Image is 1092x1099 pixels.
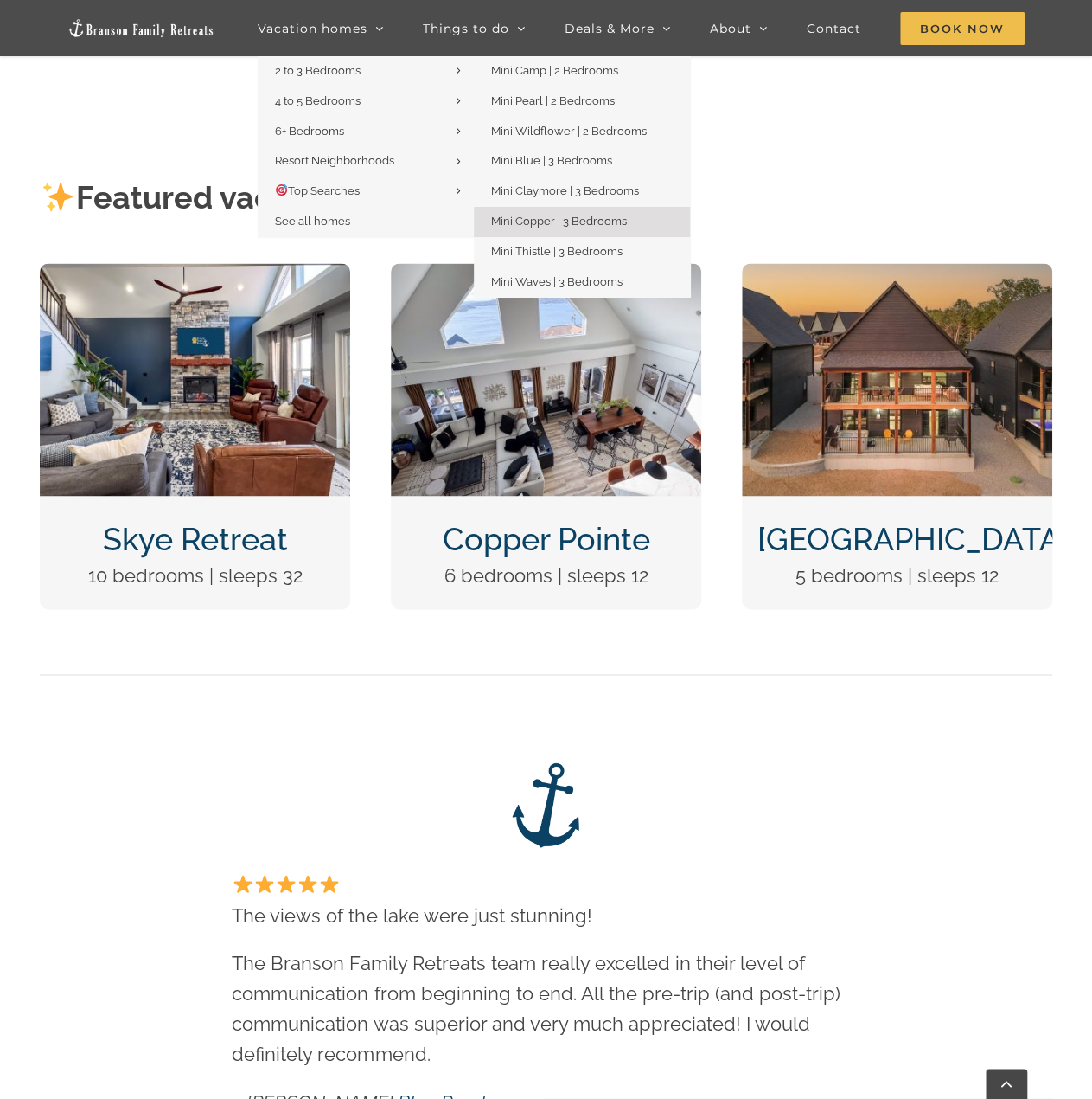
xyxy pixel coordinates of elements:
span: Things to do [423,22,509,35]
span: Contact [807,22,861,35]
a: Skye Retreat [103,521,288,557]
a: Mini Claymore | 3 Bedrooms [474,177,690,207]
img: Branson Family Retreats Logo [67,18,214,38]
a: Resort Neighborhoods [258,146,474,177]
img: ⭐️ [298,874,317,893]
strong: Featured vacation homes [40,179,492,215]
img: Branson Family Retreats – anchor logo [502,762,589,848]
a: Copper Pointe at Table Rock Lake-1051 [391,261,701,284]
a: Mini Waves | 3 Bedrooms [474,267,690,298]
a: Mini Pearl | 2 Bedrooms [474,87,690,117]
span: Mini Camp | 2 Bedrooms [491,64,618,77]
span: Mini Copper | 3 Bedrooms [491,215,627,228]
a: 2 to 3 Bedrooms [258,56,474,87]
a: Mini Blue | 3 Bedrooms [474,146,690,177]
img: ⭐️ [277,874,296,893]
span: Mini Pearl | 2 Bedrooms [491,94,615,107]
img: ⭐️ [255,874,274,893]
span: Mini Thistle | 3 Bedrooms [491,245,623,258]
a: DCIM100MEDIADJI_0124.JPG [742,261,1052,284]
p: 5 bedrooms | sleeps 12 [757,561,1037,591]
span: Mini Blue | 3 Bedrooms [491,154,612,167]
a: 6+ Bedrooms [258,117,474,147]
a: Mini Thistle | 3 Bedrooms [474,237,690,267]
span: Top Searches [275,184,360,197]
span: Mini Claymore | 3 Bedrooms [491,184,639,197]
img: 🎯 [276,184,287,196]
a: 4 to 5 Bedrooms [258,87,474,117]
a: Mini Wildflower | 2 Bedrooms [474,117,690,147]
span: 2 to 3 Bedrooms [275,64,361,77]
span: Mini Wildflower | 2 Bedrooms [491,125,647,138]
img: ✨ [42,181,73,212]
a: 🎯Top Searches [258,177,474,207]
a: Skye Retreat at Table Rock Lake-3004-Edit [40,261,350,284]
a: [GEOGRAPHIC_DATA] [757,521,1069,557]
p: 6 bedrooms | sleeps 12 [406,561,686,591]
a: Mini Copper | 3 Bedrooms [474,207,690,237]
p: The Branson Family Retreats team really excelled in their level of communication from beginning t... [232,948,859,1070]
span: Book Now [900,12,1025,45]
a: Mini Camp | 2 Bedrooms [474,56,690,87]
span: 6+ Bedrooms [275,125,344,138]
img: ⭐️ [233,874,252,893]
span: Mini Waves | 3 Bedrooms [491,275,623,288]
img: ⭐️ [320,874,339,893]
span: About [710,22,751,35]
span: See all homes [275,215,350,228]
p: The views of the lake were just stunning! [232,870,859,930]
a: See all homes [258,207,474,237]
span: 4 to 5 Bedrooms [275,94,361,107]
span: Resort Neighborhoods [275,154,394,167]
span: Deals & More [565,22,655,35]
span: Vacation homes [258,22,367,35]
a: Copper Pointe [442,521,649,557]
p: 10 bedrooms | sleeps 32 [55,561,335,591]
